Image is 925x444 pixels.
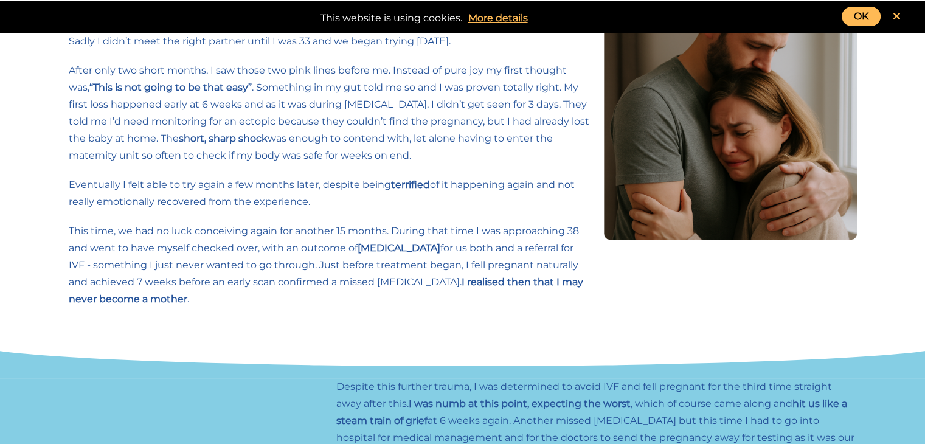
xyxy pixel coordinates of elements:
p: After only two short months, I saw those two pink lines before me. Instead of pure joy my first t... [69,62,589,164]
strong: I was numb at this point, expecting the worst [409,398,631,409]
p: Eventually I felt able to try again a few months later, despite being of it happening again and n... [69,176,589,210]
a: OK [842,7,881,26]
div: This website is using cookies. [12,7,913,27]
strong: “This is not going to be that easy” [89,82,252,93]
p: Sadly I didn’t meet the right partner until I was 33 and we began trying [DATE]. [69,33,589,50]
strong: [MEDICAL_DATA] [358,242,440,254]
strong: short, sharp shock [179,133,268,144]
a: More details [462,10,534,27]
p: This time, we had no luck conceiving again for another 15 months. During that time I was approach... [69,223,589,308]
strong: terrified [391,179,430,190]
strong: I realised then that I may never become a mother [69,276,583,305]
